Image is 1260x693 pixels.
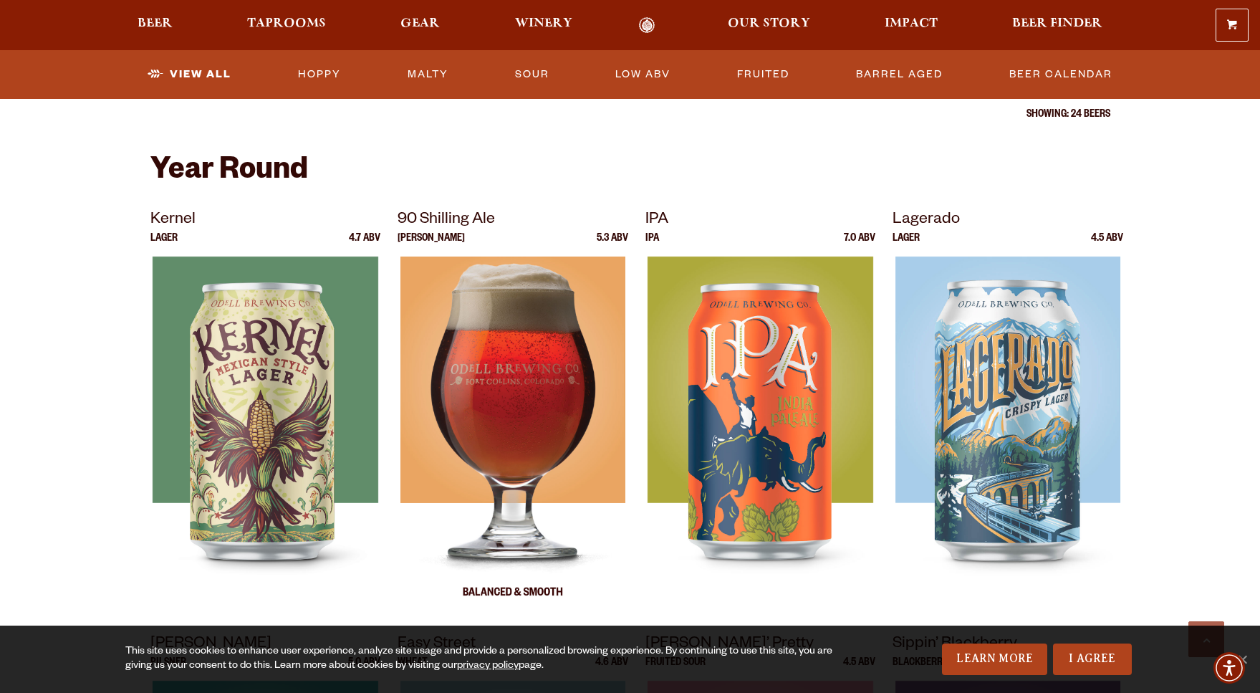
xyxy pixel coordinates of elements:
a: Hoppy [292,58,347,91]
a: Kernel Lager 4.7 ABV Kernel Kernel [150,208,381,615]
img: Lagerado [895,257,1120,615]
div: Accessibility Menu [1213,652,1245,684]
p: Kernel [150,208,381,234]
a: Scroll to top [1188,621,1224,657]
p: Lager [150,234,178,257]
a: Fruited [731,58,795,91]
a: Our Story [718,17,819,34]
p: 4.5 ABV [1091,234,1123,257]
img: IPA [648,257,872,615]
a: Barrel Aged [850,58,948,91]
a: I Agree [1053,644,1132,675]
div: This site uses cookies to enhance user experience, analyze site usage and provide a personalized ... [125,645,838,674]
p: 5.3 ABV [597,234,628,257]
a: Odell Home [620,17,674,34]
a: Beer [128,17,182,34]
p: IPA [645,234,659,257]
a: 90 Shilling Ale [PERSON_NAME] 5.3 ABV 90 Shilling Ale 90 Shilling Ale [398,208,628,615]
span: Beer [138,18,173,29]
span: Beer Finder [1012,18,1102,29]
a: View All [142,58,237,91]
a: Taprooms [238,17,335,34]
a: Gear [391,17,449,34]
a: Beer Finder [1003,17,1112,34]
a: Lagerado Lager 4.5 ABV Lagerado Lagerado [893,208,1123,615]
a: IPA IPA 7.0 ABV IPA IPA [645,208,876,615]
h2: Year Round [150,156,1110,190]
a: Beer Calendar [1004,58,1118,91]
p: [PERSON_NAME] [398,234,465,257]
img: 90 Shilling Ale [400,257,625,615]
p: IPA [645,208,876,234]
img: Kernel [153,257,377,615]
span: Impact [885,18,938,29]
p: 4.7 ABV [349,234,380,257]
a: Learn More [942,644,1047,675]
span: Our Story [728,18,810,29]
a: Impact [875,17,947,34]
a: Sour [509,58,555,91]
a: privacy policy [457,661,519,672]
span: Gear [400,18,440,29]
a: Malty [402,58,454,91]
span: Winery [515,18,572,29]
p: 7.0 ABV [844,234,875,257]
p: Showing: 24 Beers [150,110,1110,121]
p: Lagerado [893,208,1123,234]
span: Taprooms [247,18,326,29]
a: Low ABV [610,58,676,91]
p: 90 Shilling Ale [398,208,628,234]
p: Lager [893,234,920,257]
a: Winery [506,17,582,34]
